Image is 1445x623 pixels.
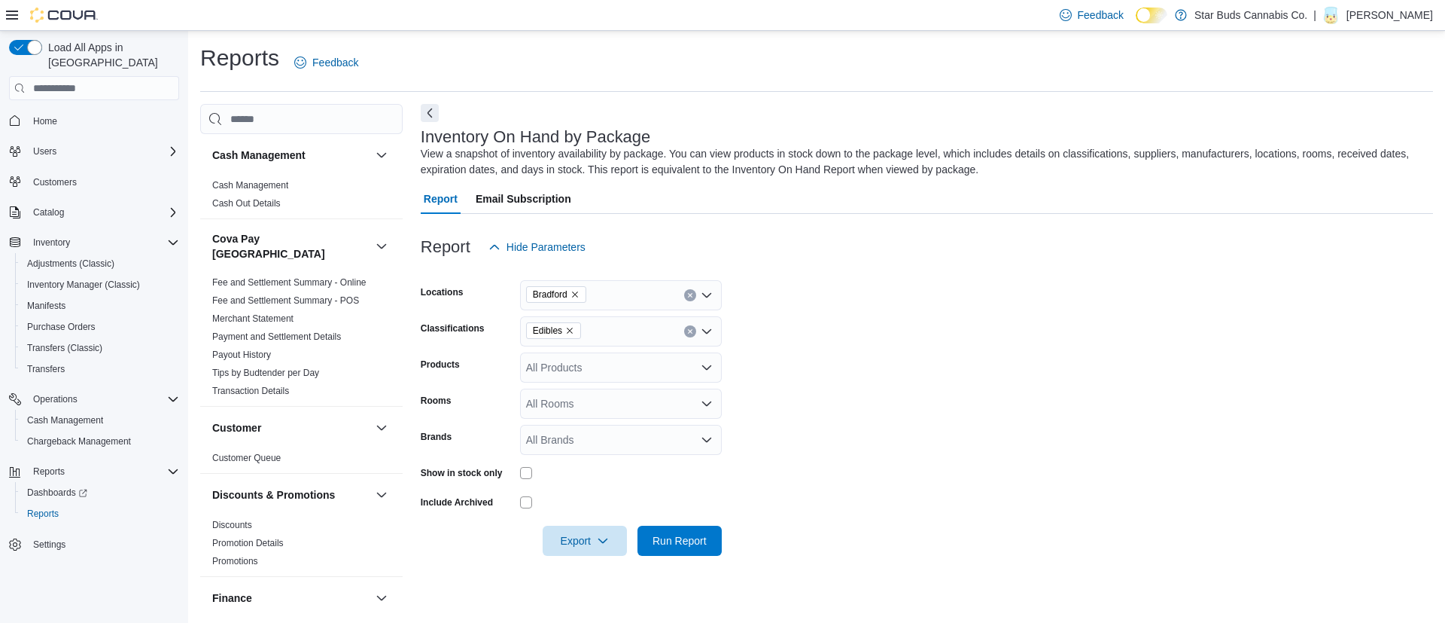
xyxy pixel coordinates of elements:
a: Manifests [21,297,71,315]
a: Feedback [288,47,364,78]
span: Hide Parameters [507,240,586,255]
button: Inventory Manager (Classic) [15,274,185,295]
button: Export [543,526,627,556]
span: Chargeback Management [21,432,179,450]
div: Cova Pay [GEOGRAPHIC_DATA] [200,273,403,406]
button: Cash Management [15,410,185,431]
button: Finance [373,589,391,607]
div: View a snapshot of inventory availability by package. You can view products in stock down to the ... [421,146,1425,178]
button: Cova Pay [GEOGRAPHIC_DATA] [212,231,370,261]
button: Settings [3,533,185,555]
a: Inventory Manager (Classic) [21,276,146,294]
button: Inventory [3,232,185,253]
button: Open list of options [701,325,713,337]
a: Reports [21,505,65,523]
span: Feedback [312,55,358,70]
button: Catalog [27,203,70,221]
button: Operations [27,390,84,408]
span: Feedback [1078,8,1124,23]
a: Fee and Settlement Summary - POS [212,295,359,306]
label: Include Archived [421,496,493,508]
h3: Inventory On Hand by Package [421,128,651,146]
span: Cash Out Details [212,197,281,209]
div: Cash Management [200,176,403,218]
button: Users [3,141,185,162]
span: Manifests [21,297,179,315]
a: Adjustments (Classic) [21,255,120,273]
button: Customers [3,171,185,193]
a: Merchant Statement [212,313,294,324]
a: Transfers (Classic) [21,339,108,357]
button: Open list of options [701,362,713,374]
button: Discounts & Promotions [373,486,391,504]
button: Clear input [684,289,696,301]
a: Promotions [212,556,258,567]
span: Promotion Details [212,537,284,549]
span: Payout History [212,349,271,361]
span: Transfers (Classic) [21,339,179,357]
span: Inventory [33,237,70,249]
h3: Cash Management [212,148,306,163]
button: Reports [15,503,185,524]
span: Run Report [653,533,707,548]
label: Rooms [421,395,452,407]
button: Run Report [637,526,722,556]
button: Customer [373,419,391,437]
button: Discounts & Promotions [212,487,370,502]
span: Purchase Orders [21,318,179,336]
h3: Discounts & Promotions [212,487,335,502]
a: Customers [27,173,83,191]
a: Dashboards [15,482,185,503]
button: Customer [212,420,370,435]
h3: Customer [212,420,261,435]
button: Home [3,109,185,131]
span: Dashboards [21,484,179,502]
a: Promotion Details [212,538,284,548]
button: Adjustments (Classic) [15,253,185,274]
p: Star Buds Cannabis Co. [1194,6,1307,24]
span: Customers [33,176,77,188]
span: Promotions [212,555,258,567]
span: Bradford [526,286,586,303]
label: Show in stock only [421,467,503,479]
span: Home [27,111,179,130]
button: Open list of options [701,398,713,410]
h3: Report [421,238,470,256]
button: Clear input [684,325,696,337]
span: Transaction Details [212,385,289,397]
label: Locations [421,286,464,298]
span: Bradford [533,287,567,302]
span: Cash Management [212,179,288,191]
span: Reports [27,508,59,520]
span: Edibles [533,323,562,338]
span: Users [33,145,56,157]
button: Transfers [15,359,185,380]
button: Users [27,142,62,160]
button: Manifests [15,295,185,316]
div: Customer [200,449,403,473]
a: Discounts [212,520,252,530]
button: Open list of options [701,289,713,301]
span: Operations [27,390,179,408]
button: Catalog [3,202,185,223]
button: Chargeback Management [15,431,185,452]
button: Remove Edibles from selection in this group [565,326,574,335]
span: Load All Apps in [GEOGRAPHIC_DATA] [42,40,179,70]
span: Catalog [27,203,179,221]
a: Cash Out Details [212,198,281,209]
a: Payment and Settlement Details [212,331,341,342]
input: Dark Mode [1136,8,1167,23]
button: Hide Parameters [482,232,592,262]
span: Discounts [212,519,252,531]
span: Users [27,142,179,160]
span: Tips by Budtender per Day [212,367,319,379]
span: Transfers [21,360,179,378]
a: Transfers [21,360,71,378]
span: Export [552,526,618,556]
span: Purchase Orders [27,321,96,333]
span: Email Subscription [476,184,571,214]
button: Inventory [27,234,76,252]
span: Chargeback Management [27,435,131,447]
span: Reports [27,463,179,481]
